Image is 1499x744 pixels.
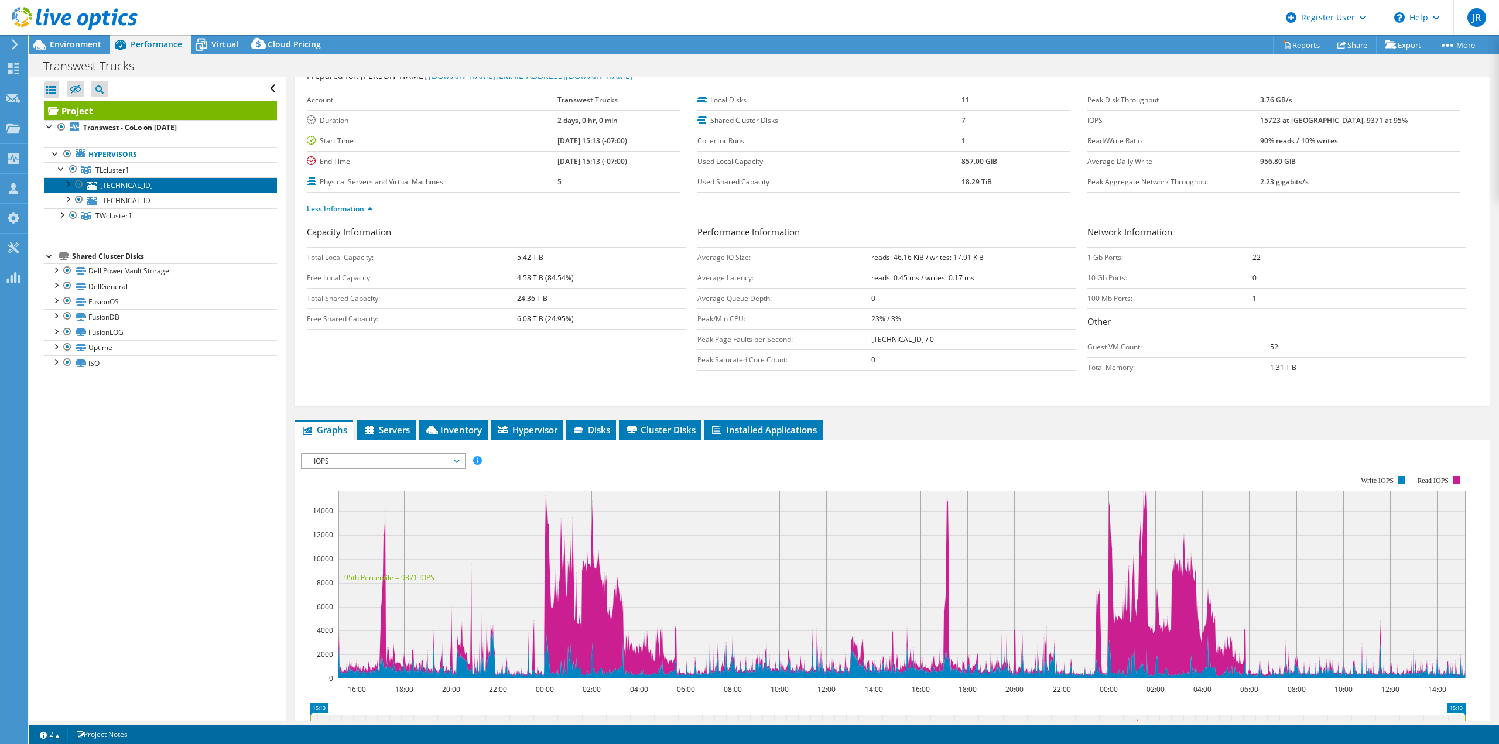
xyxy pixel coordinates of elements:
span: Performance [131,39,182,50]
span: TLcluster1 [95,165,129,175]
span: JR [1467,8,1486,27]
td: Total Local Capacity: [307,247,517,268]
label: Local Disks [697,94,961,106]
td: Average Queue Depth: [697,288,871,308]
text: 14000 [313,506,333,516]
a: Hypervisors [44,147,277,162]
td: Peak/Min CPU: [697,308,871,329]
b: 15723 at [GEOGRAPHIC_DATA], 9371 at 95% [1260,115,1408,125]
label: Peak Disk Throughput [1087,94,1260,106]
label: Physical Servers and Virtual Machines [307,176,557,188]
h3: Performance Information [697,225,1076,241]
b: [TECHNICAL_ID] / 0 [871,334,934,344]
div: Shared Cluster Disks [72,249,277,263]
td: 10 Gb Ports: [1087,268,1252,288]
label: Account [307,94,557,106]
span: TWcluster1 [95,211,132,221]
a: Reports [1273,36,1329,54]
text: 10000 [313,554,333,564]
label: Duration [307,115,557,126]
span: Disks [572,424,610,436]
text: Write IOPS [1361,476,1394,485]
text: 06:00 [677,684,695,694]
text: 04:00 [630,684,648,694]
label: Prepared for: [307,70,359,81]
h3: Other [1087,315,1466,331]
span: Cluster Disks [625,424,696,436]
label: Peak Aggregate Network Throughput [1087,176,1260,188]
span: Installed Applications [710,424,817,436]
text: 16:00 [912,684,930,694]
span: Hypervisor [497,424,557,436]
label: End Time [307,156,557,167]
a: ISO [44,355,277,371]
text: 2000 [317,649,333,659]
span: Virtual [211,39,238,50]
a: Project Notes [67,727,136,742]
h1: Transwest Trucks [38,60,152,73]
b: 3.76 GB/s [1260,95,1292,105]
a: [TECHNICAL_ID] [44,177,277,193]
text: 0 [329,673,333,683]
b: 0 [871,293,875,303]
td: Peak Page Faults per Second: [697,329,871,349]
a: FusionOS [44,294,277,309]
text: 02:00 [583,684,601,694]
a: FusionDB [44,309,277,324]
span: Inventory [425,424,482,436]
b: 1.31 TiB [1270,362,1296,372]
b: reads: 0.45 ms / writes: 0.17 ms [871,273,974,283]
label: Start Time [307,135,557,147]
label: Collector Runs [697,135,961,147]
text: 20:00 [1005,684,1024,694]
td: Total Shared Capacity: [307,288,517,308]
a: More [1430,36,1484,54]
td: Total Memory: [1087,357,1270,378]
label: Read/Write Ratio [1087,135,1260,147]
text: 00:00 [536,684,554,694]
text: 4000 [317,625,333,635]
label: Used Shared Capacity [697,176,961,188]
span: Servers [363,424,410,436]
b: Transwest - CoLo on [DATE] [83,122,177,132]
text: 08:00 [1288,684,1306,694]
span: Graphs [301,424,347,436]
b: 0 [1252,273,1257,283]
a: [DOMAIN_NAME][EMAIL_ADDRESS][DOMAIN_NAME] [429,70,633,81]
a: Dell Power Vault Storage [44,263,277,279]
label: Used Local Capacity [697,156,961,167]
td: Average Latency: [697,268,871,288]
text: 02:00 [1147,684,1165,694]
a: DellGeneral [44,279,277,294]
b: 6.08 TiB (24.95%) [517,314,574,324]
text: 04:00 [1193,684,1211,694]
a: 2 [32,727,68,742]
text: 8000 [317,578,333,588]
a: Transwest - CoLo on [DATE] [44,120,277,135]
a: Export [1376,36,1430,54]
span: Environment [50,39,101,50]
span: IOPS [308,454,458,468]
b: 22 [1252,252,1261,262]
b: 857.00 GiB [961,156,997,166]
b: Transwest Trucks [557,95,618,105]
b: 2 days, 0 hr, 0 min [557,115,618,125]
a: Less Information [307,204,373,214]
text: 12:00 [1381,684,1399,694]
label: Shared Cluster Disks [697,115,961,126]
span: [PERSON_NAME], [361,70,633,81]
b: 23% / 3% [871,314,901,324]
a: TLcluster1 [44,162,277,177]
label: IOPS [1087,115,1260,126]
b: [DATE] 15:13 (-07:00) [557,136,627,146]
td: Average IO Size: [697,247,871,268]
text: Read IOPS [1418,476,1449,485]
text: 95th Percentile = 9371 IOPS [344,572,434,582]
b: 4.58 TiB (84.54%) [517,273,574,283]
b: 5 [557,177,562,187]
b: 52 [1270,342,1278,352]
b: 11 [961,95,970,105]
b: reads: 46.16 KiB / writes: 17.91 KiB [871,252,984,262]
text: 18:00 [395,684,413,694]
text: 18:00 [959,684,977,694]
